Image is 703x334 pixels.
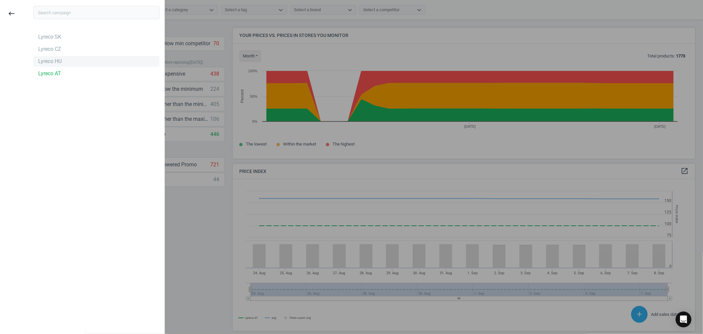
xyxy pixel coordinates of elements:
div: Lyreco HU [38,58,62,65]
div: Lyreco SK [38,33,61,41]
input: Search campaign [33,6,160,19]
div: Lyreco CZ [38,46,61,53]
div: Lyreco AT [38,70,61,77]
i: keyboard_backspace [8,10,15,17]
button: keyboard_backspace [4,6,19,21]
div: Open Intercom Messenger [676,312,691,327]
